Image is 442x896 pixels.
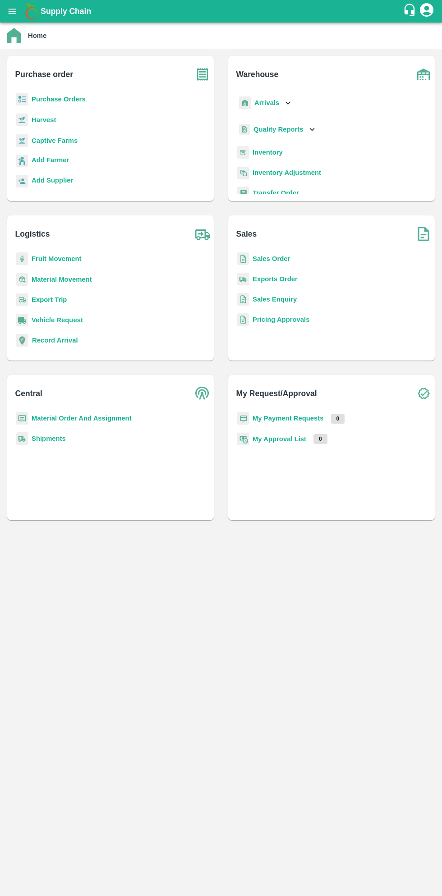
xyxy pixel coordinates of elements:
a: My Approval List [253,435,306,443]
img: material [16,273,28,286]
a: Transfer Order [253,189,299,197]
a: Inventory Adjustment [253,169,321,176]
a: Material Order And Assignment [32,415,132,422]
img: recordArrival [16,334,28,347]
img: soSales [412,223,435,245]
b: Arrivals [254,99,279,106]
b: Supply Chain [41,7,91,16]
a: Harvest [32,116,56,123]
a: Fruit Movement [32,255,82,262]
img: sales [237,293,249,306]
img: harvest [16,113,28,127]
a: Add Farmer [32,155,69,167]
img: whTransfer [237,187,249,200]
img: centralMaterial [16,412,28,425]
img: sales [237,252,249,265]
img: logo [23,2,41,20]
a: Material Movement [32,276,92,283]
img: truck [191,223,214,245]
b: Purchase order [15,68,73,81]
img: approval [237,432,249,446]
button: open drawer [2,1,23,22]
a: Add Supplier [32,175,73,187]
a: Sales Order [253,255,290,262]
img: harvest [16,134,28,147]
b: Logistics [15,228,50,240]
img: whInventory [237,146,249,159]
a: Vehicle Request [32,316,83,324]
img: payment [237,412,249,425]
img: delivery [16,293,28,306]
a: Pricing Approvals [253,316,309,323]
div: customer-support [403,3,419,19]
img: supplier [16,175,28,188]
div: Arrivals [237,93,293,113]
img: reciept [16,93,28,106]
a: Inventory [253,149,283,156]
b: Warehouse [236,68,279,81]
div: account of current user [419,2,435,21]
img: shipments [16,432,28,445]
img: purchase [191,63,214,86]
a: Captive Farms [32,137,78,144]
p: 0 [331,414,345,424]
img: central [191,382,214,405]
b: Home [28,32,46,39]
img: vehicle [16,314,28,327]
img: inventory [237,166,249,179]
b: Add Farmer [32,156,69,164]
img: warehouse [412,63,435,86]
img: whArrival [239,96,251,110]
img: shipments [237,273,249,286]
img: check [412,382,435,405]
a: Shipments [32,435,66,442]
b: Add Supplier [32,177,73,184]
a: Supply Chain [41,5,403,18]
a: Exports Order [253,275,298,283]
b: My Request/Approval [236,387,317,400]
a: Record Arrival [32,337,78,344]
img: sales [237,313,249,326]
img: farmer [16,155,28,168]
div: Quality Reports [237,120,317,139]
a: Sales Enquiry [253,296,297,303]
p: 0 [313,434,327,444]
b: Sales [236,228,257,240]
img: fruit [16,252,28,265]
img: qualityReport [239,124,250,135]
img: home [7,28,21,43]
a: Export Trip [32,296,67,303]
a: Purchase Orders [32,96,86,103]
b: Central [15,387,42,400]
a: My Payment Requests [253,415,324,422]
b: Quality Reports [253,126,304,133]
